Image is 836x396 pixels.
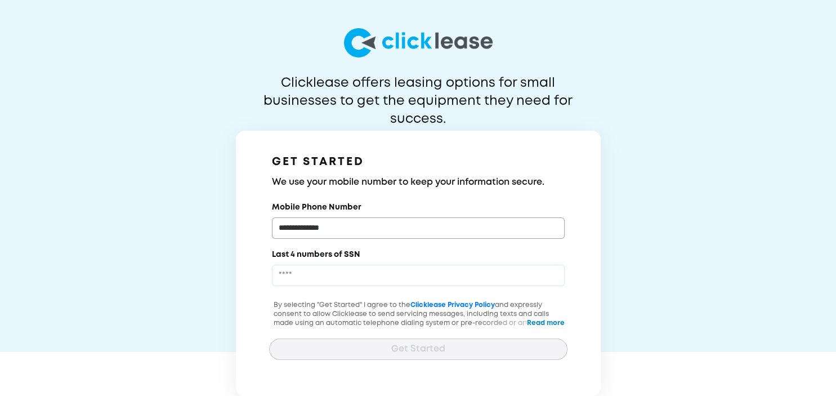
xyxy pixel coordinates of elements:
button: Get Started [269,339,567,360]
label: Last 4 numbers of SSN [272,249,360,260]
label: Mobile Phone Number [272,202,361,213]
p: By selecting "Get Started" I agree to the and expressly consent to allow Clicklease to send servi... [269,301,567,355]
p: Clicklease offers leasing options for small businesses to get the equipment they need for success. [236,74,600,110]
h1: GET STARTED [272,153,565,171]
h3: We use your mobile number to keep your information secure. [272,176,565,189]
img: logo-larg [344,28,493,57]
a: Clicklease Privacy Policy [410,302,495,308]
